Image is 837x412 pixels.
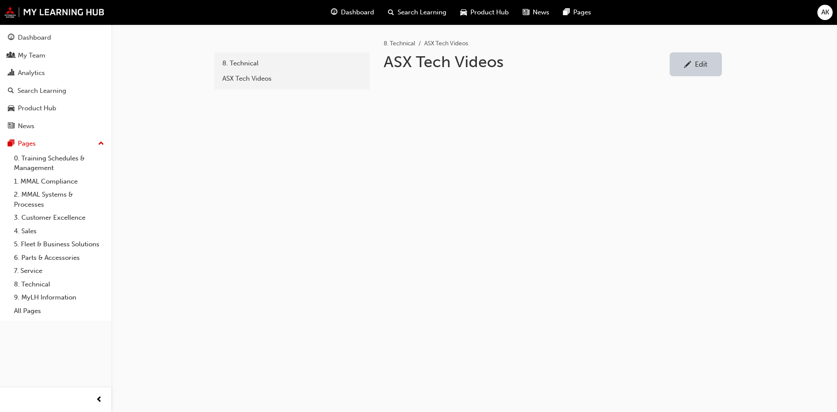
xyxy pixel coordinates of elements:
[533,7,549,17] span: News
[573,7,591,17] span: Pages
[8,87,14,95] span: search-icon
[556,3,598,21] a: pages-iconPages
[10,291,108,304] a: 9. MyLH Information
[10,251,108,265] a: 6. Parts & Accessories
[384,40,415,47] a: 8. Technical
[3,30,108,46] a: Dashboard
[3,136,108,152] button: Pages
[4,7,105,18] img: mmal
[563,7,570,18] span: pages-icon
[3,118,108,134] a: News
[96,395,102,405] span: prev-icon
[10,304,108,318] a: All Pages
[384,52,670,72] h1: ASX Tech Videos
[8,140,14,148] span: pages-icon
[388,7,394,18] span: search-icon
[331,7,337,18] span: guage-icon
[8,123,14,130] span: news-icon
[516,3,556,21] a: news-iconNews
[324,3,381,21] a: guage-iconDashboard
[470,7,509,17] span: Product Hub
[98,138,104,150] span: up-icon
[8,69,14,77] span: chart-icon
[821,7,829,17] span: AK
[523,7,529,18] span: news-icon
[684,61,691,70] span: pencil-icon
[424,39,468,49] li: ASX Tech Videos
[222,58,362,68] div: 8. Technical
[3,100,108,116] a: Product Hub
[18,121,34,131] div: News
[222,74,362,84] div: ASX Tech Videos
[18,68,45,78] div: Analytics
[3,65,108,81] a: Analytics
[10,278,108,291] a: 8. Technical
[670,52,722,76] a: Edit
[381,3,453,21] a: search-iconSearch Learning
[18,33,51,43] div: Dashboard
[3,28,108,136] button: DashboardMy TeamAnalyticsSearch LearningProduct HubNews
[8,105,14,112] span: car-icon
[10,264,108,278] a: 7. Service
[10,238,108,251] a: 5. Fleet & Business Solutions
[8,34,14,42] span: guage-icon
[341,7,374,17] span: Dashboard
[18,51,45,61] div: My Team
[695,60,708,68] div: Edit
[10,152,108,175] a: 0. Training Schedules & Management
[10,175,108,188] a: 1. MMAL Compliance
[17,86,66,96] div: Search Learning
[817,5,833,20] button: AK
[218,71,366,86] a: ASX Tech Videos
[398,7,446,17] span: Search Learning
[3,48,108,64] a: My Team
[218,56,366,71] a: 8. Technical
[18,103,56,113] div: Product Hub
[10,211,108,225] a: 3. Customer Excellence
[453,3,516,21] a: car-iconProduct Hub
[3,83,108,99] a: Search Learning
[460,7,467,18] span: car-icon
[8,52,14,60] span: people-icon
[10,225,108,238] a: 4. Sales
[10,188,108,211] a: 2. MMAL Systems & Processes
[18,139,36,149] div: Pages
